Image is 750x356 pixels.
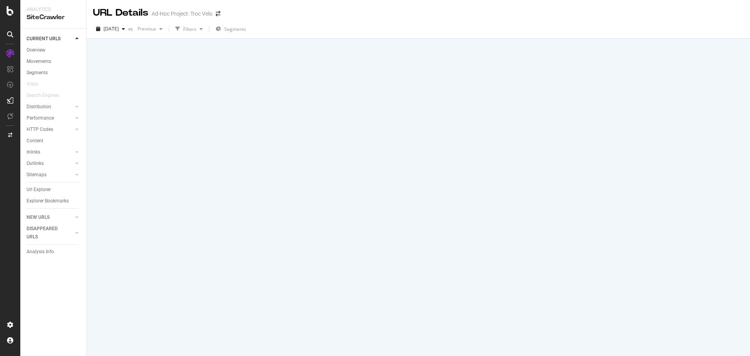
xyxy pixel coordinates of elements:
[104,25,119,32] span: 2025 Aug. 20th
[27,57,51,66] div: Movements
[27,13,80,22] div: SiteCrawler
[27,186,81,194] a: Url Explorer
[27,103,51,111] div: Distribution
[183,26,196,32] div: Filters
[27,148,40,156] div: Inlinks
[27,125,53,134] div: HTTP Codes
[27,103,73,111] a: Distribution
[27,186,51,194] div: Url Explorer
[27,46,45,54] div: Overview
[27,91,67,100] a: Search Engines
[27,248,81,256] a: Analysis Info
[27,159,44,168] div: Outlinks
[27,197,69,205] div: Explorer Bookmarks
[27,148,73,156] a: Inlinks
[27,137,43,145] div: Content
[27,69,81,77] a: Segments
[134,23,166,35] button: Previous
[27,137,81,145] a: Content
[27,125,73,134] a: HTTP Codes
[27,213,50,222] div: NEW URLS
[224,26,246,32] span: Segments
[27,6,80,13] div: Analytics
[27,114,73,122] a: Performance
[152,10,212,18] div: Ad-Hoc Project: Troc Velo
[212,23,249,35] button: Segments
[27,69,48,77] div: Segments
[216,11,220,16] div: arrow-right-arrow-left
[27,248,54,256] div: Analysis Info
[27,213,73,222] a: NEW URLS
[27,91,59,100] div: Search Engines
[27,225,66,241] div: DISAPPEARED URLS
[27,197,81,205] a: Explorer Bookmarks
[93,6,148,20] div: URL Details
[27,225,73,241] a: DISAPPEARED URLS
[27,171,46,179] div: Sitemaps
[27,80,46,88] a: Visits
[27,171,73,179] a: Sitemaps
[27,159,73,168] a: Outlinks
[27,35,73,43] a: CURRENT URLS
[172,23,206,35] button: Filters
[93,23,128,35] button: [DATE]
[134,25,156,32] span: Previous
[27,35,61,43] div: CURRENT URLS
[27,80,38,88] div: Visits
[27,46,81,54] a: Overview
[27,57,81,66] a: Movements
[128,25,134,32] span: vs
[27,114,54,122] div: Performance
